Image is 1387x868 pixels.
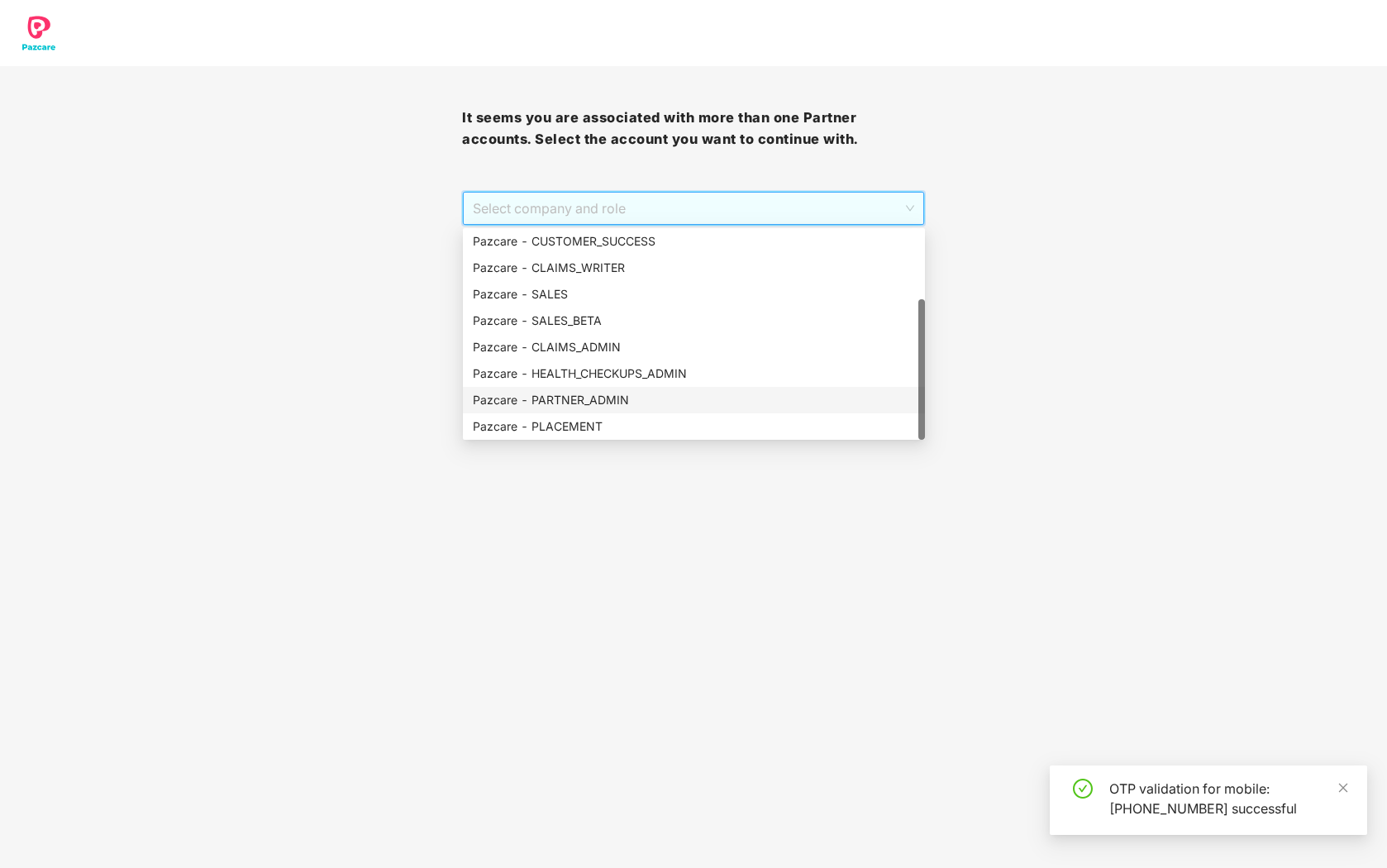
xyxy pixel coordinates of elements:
[473,391,915,409] div: Pazcare - PARTNER_ADMIN
[463,255,925,281] div: Pazcare - CLAIMS_WRITER
[462,107,924,150] h3: It seems you are associated with more than one Partner accounts. Select the account you want to c...
[473,338,915,356] div: Pazcare - CLAIMS_ADMIN
[463,308,925,334] div: Pazcare - SALES_BETA
[473,232,915,250] div: Pazcare - CUSTOMER_SUCCESS
[463,281,925,308] div: Pazcare - SALES
[463,334,925,360] div: Pazcare - CLAIMS_ADMIN
[1073,779,1093,799] span: check-circle
[463,387,925,413] div: Pazcare - PARTNER_ADMIN
[473,417,915,436] div: Pazcare - PLACEMENT
[463,360,925,387] div: Pazcare - HEALTH_CHECKUPS_ADMIN
[463,413,925,440] div: Pazcare - PLACEMENT
[1109,779,1347,818] div: OTP validation for mobile: [PHONE_NUMBER] successful
[463,228,925,255] div: Pazcare - CUSTOMER_SUCCESS
[473,365,915,383] div: Pazcare - HEALTH_CHECKUPS_ADMIN
[473,285,915,303] div: Pazcare - SALES
[473,259,915,277] div: Pazcare - CLAIMS_WRITER
[473,312,915,330] div: Pazcare - SALES_BETA
[473,193,913,224] span: Select company and role
[1337,782,1349,794] span: close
